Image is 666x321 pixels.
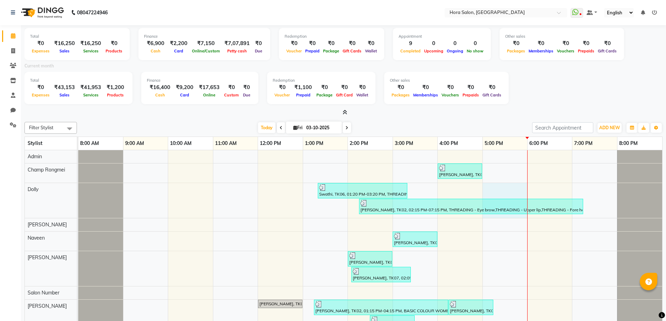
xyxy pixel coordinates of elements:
[77,3,108,22] b: 08047224946
[445,49,465,53] span: Ongoing
[252,39,265,48] div: ₹0
[465,39,485,48] div: 0
[258,138,283,148] a: 12:00 PM
[28,254,67,261] span: [PERSON_NAME]
[315,93,334,97] span: Package
[363,39,379,48] div: ₹0
[178,93,191,97] span: Card
[28,186,38,192] span: Dolly
[438,165,481,178] div: [PERSON_NAME], TK04, 04:00 PM-05:00 PM, Manicure & Pedicure - Bubblegum pedicure
[153,93,167,97] span: Cash
[445,39,465,48] div: 0
[273,78,370,83] div: Redemption
[440,83,461,92] div: ₹0
[58,93,71,97] span: Sales
[28,221,67,228] span: [PERSON_NAME]
[173,83,196,92] div: ₹9,200
[144,34,265,39] div: Finance
[30,83,51,92] div: ₹0
[285,39,303,48] div: ₹0
[399,39,422,48] div: 9
[241,93,252,97] span: Due
[253,49,264,53] span: Due
[321,39,341,48] div: ₹0
[58,49,71,53] span: Sales
[390,78,503,83] div: Other sales
[341,49,363,53] span: Gift Cards
[222,39,252,48] div: ₹7,07,891
[596,49,618,53] span: Gift Cards
[349,252,392,265] div: [PERSON_NAME], TK04, 02:00 PM-03:00 PM, HAIRCUT WOMEN - Creative
[78,83,104,92] div: ₹41,953
[190,39,222,48] div: ₹7,150
[29,125,53,130] span: Filter Stylist
[167,39,190,48] div: ₹2,200
[285,49,303,53] span: Voucher
[555,49,576,53] span: Vouchers
[355,93,370,97] span: Wallet
[28,303,67,309] span: [PERSON_NAME]
[285,34,379,39] div: Redemption
[341,39,363,48] div: ₹0
[30,78,127,83] div: Total
[527,49,555,53] span: Memberships
[303,138,325,148] a: 1:00 PM
[147,83,173,92] div: ₹16,400
[363,49,379,53] span: Wallet
[273,83,292,92] div: ₹0
[321,49,341,53] span: Package
[259,301,302,307] div: [PERSON_NAME], TK01, 12:00 PM-01:00 PM, QOD Mav prime - Medium
[411,93,440,97] span: Memberships
[393,138,415,148] a: 3:00 PM
[315,83,334,92] div: ₹0
[104,83,127,92] div: ₹1,200
[81,93,100,97] span: Services
[28,290,59,296] span: Salon Number
[294,93,312,97] span: Prepaid
[28,167,65,173] span: Champ Rongmei
[505,49,527,53] span: Packages
[449,301,493,314] div: [PERSON_NAME], TK03, 04:15 PM-05:15 PM, HAIRCUT WOMEN - Creative
[422,39,445,48] div: 0
[213,138,238,148] a: 11:00 AM
[532,122,593,133] input: Search Appointment
[81,49,100,53] span: Services
[355,83,370,92] div: ₹0
[51,39,78,48] div: ₹16,250
[225,49,249,53] span: Petty cash
[149,49,162,53] span: Cash
[24,63,54,69] label: Current month
[461,83,481,92] div: ₹0
[104,49,124,53] span: Products
[465,49,485,53] span: No show
[576,49,596,53] span: Prepaids
[292,125,304,130] span: Fri
[481,83,503,92] div: ₹0
[390,93,411,97] span: Packages
[572,138,594,148] a: 7:00 PM
[258,122,275,133] span: Today
[438,138,460,148] a: 4:00 PM
[481,93,503,97] span: Gift Cards
[201,93,217,97] span: Online
[28,235,46,241] span: Naveen ‪
[528,138,550,148] a: 6:00 PM
[30,34,124,39] div: Total
[123,138,146,148] a: 9:00 AM
[28,153,42,160] span: Admin
[241,83,253,92] div: ₹0
[440,93,461,97] span: Vouchers
[273,93,292,97] span: Voucher
[222,93,241,97] span: Custom
[318,184,407,197] div: Swathi, TK06, 01:20 PM-03:20 PM, THREADING - Eye brow,Stipless waxing - Upper lip
[399,34,485,39] div: Appointment
[168,138,193,148] a: 10:00 AM
[30,39,51,48] div: ₹0
[315,301,447,314] div: [PERSON_NAME], TK02, 01:15 PM-04:15 PM, BASIC COLOUR WOMEN - ROOTS,STYLING BLOWDRY - Long,WELLA P...
[461,93,481,97] span: Prepaids
[78,39,104,48] div: ₹16,250
[555,39,576,48] div: ₹0
[190,49,222,53] span: Online/Custom
[292,83,315,92] div: ₹1,100
[352,268,410,281] div: [PERSON_NAME], TK07, 02:05 PM-03:25 PM, HAIR CUT MEN - Creative,[PERSON_NAME] TRIM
